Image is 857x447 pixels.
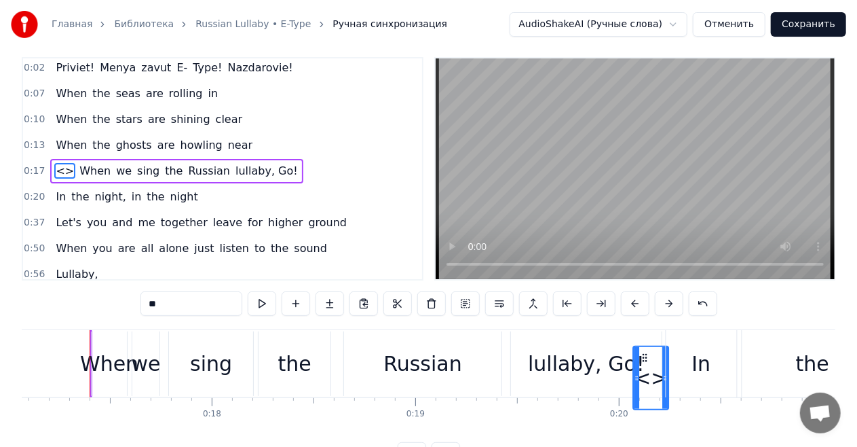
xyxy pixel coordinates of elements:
span: 0:02 [24,61,45,75]
span: E- [175,60,189,75]
button: Сохранить [771,12,846,37]
button: Отменить [693,12,765,37]
span: When [54,86,88,101]
a: Russian Lullaby • E-Type [195,18,311,31]
span: leave [212,215,244,230]
div: the [796,348,829,379]
span: the [91,137,111,153]
span: When [78,163,112,179]
span: seas [115,86,142,101]
span: are [147,111,167,127]
span: <> [54,163,75,179]
span: Russian [187,163,232,179]
span: the [269,240,290,256]
span: the [164,163,184,179]
span: 0:37 [24,216,45,230]
span: In [54,189,67,204]
span: the [91,111,111,127]
span: Menya [98,60,137,75]
div: 0:18 [203,409,221,420]
div: In [692,348,711,379]
span: 0:20 [24,190,45,204]
span: rolling [168,86,204,101]
span: the [70,189,90,204]
span: night, [94,189,128,204]
span: 0:13 [24,139,45,152]
a: Открытый чат [800,393,841,433]
span: 0:50 [24,242,45,255]
span: 0:17 [24,164,45,178]
span: When [54,240,88,256]
span: ground [307,215,349,230]
div: When [80,348,138,379]
span: near [227,137,254,153]
span: sound [292,240,328,256]
span: howling [179,137,224,153]
span: lullaby, Go! [234,163,299,179]
div: we [132,348,161,379]
span: are [156,137,176,153]
span: you [85,215,108,230]
span: clear [214,111,244,127]
span: Lullaby, [54,266,99,282]
span: in [130,189,143,204]
span: for [246,215,264,230]
div: Russian [383,348,462,379]
span: are [117,240,137,256]
span: listen [218,240,250,256]
span: and [111,215,134,230]
span: higher [267,215,304,230]
span: 0:56 [24,268,45,281]
span: the [91,86,111,101]
div: sing [190,348,232,379]
div: lullaby, Go! [528,348,645,379]
span: When [54,111,88,127]
span: night [169,189,199,204]
span: Nazdarovie! [227,60,294,75]
span: together [159,215,209,230]
span: Type! [191,60,223,75]
span: zavut [140,60,172,75]
img: youka [11,11,38,38]
span: all [140,240,155,256]
span: Let's [54,215,82,230]
span: you [91,240,113,256]
span: 0:10 [24,113,45,126]
div: 0:20 [610,409,628,420]
span: sing [136,163,161,179]
span: alone [157,240,190,256]
nav: breadcrumb [52,18,447,31]
span: Priviet! [54,60,96,75]
span: the [145,189,166,204]
span: just [193,240,215,256]
span: me [136,215,156,230]
div: the [278,348,311,379]
span: 0:07 [24,87,45,101]
span: When [54,137,88,153]
span: are [145,86,165,101]
a: Главная [52,18,92,31]
span: stars [115,111,144,127]
a: Библиотека [114,18,174,31]
span: shining [170,111,212,127]
span: ghosts [115,137,153,153]
span: Ручная синхронизация [333,18,448,31]
span: to [253,240,267,256]
span: we [115,163,133,179]
span: in [207,86,220,101]
div: <> [634,363,668,393]
div: 0:19 [406,409,425,420]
